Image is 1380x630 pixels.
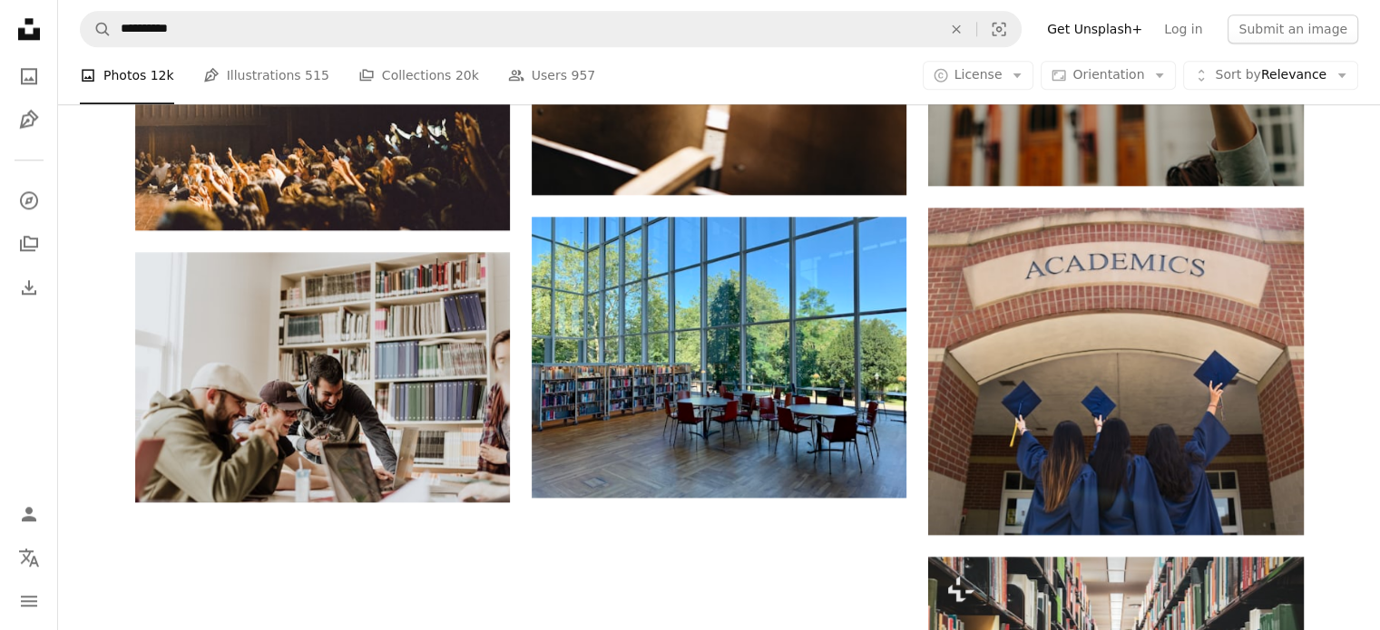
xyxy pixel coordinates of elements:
[81,12,112,46] button: Search Unsplash
[1153,15,1213,44] a: Log in
[11,102,47,138] a: Illustrations
[1228,15,1358,44] button: Submit an image
[455,66,479,86] span: 20k
[532,349,906,365] a: three round white wooden tables
[1183,62,1358,91] button: Sort byRelevance
[203,47,329,105] a: Illustrations 515
[508,47,595,105] a: Users 957
[1215,68,1260,82] span: Sort by
[977,12,1021,46] button: Visual search
[954,68,1003,82] span: License
[11,496,47,532] a: Log in / Sign up
[11,11,47,51] a: Home — Unsplash
[11,583,47,619] button: Menu
[1215,67,1326,85] span: Relevance
[358,47,479,105] a: Collections 20k
[11,226,47,262] a: Collections
[135,252,510,501] img: three men laughing while looking in the laptop inside room
[928,208,1303,535] img: three girls in graduation gowns hold their caps in the air
[571,66,595,86] span: 957
[11,539,47,576] button: Language
[11,58,47,94] a: Photos
[11,182,47,218] a: Explore
[305,66,329,86] span: 515
[80,11,1022,47] form: Find visuals sitewide
[923,62,1034,91] button: License
[11,269,47,305] a: Download History
[1036,15,1153,44] a: Get Unsplash+
[936,12,976,46] button: Clear
[532,217,906,498] img: three round white wooden tables
[1072,68,1144,82] span: Orientation
[928,363,1303,379] a: three girls in graduation gowns hold their caps in the air
[1041,62,1176,91] button: Orientation
[135,369,510,385] a: three men laughing while looking in the laptop inside room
